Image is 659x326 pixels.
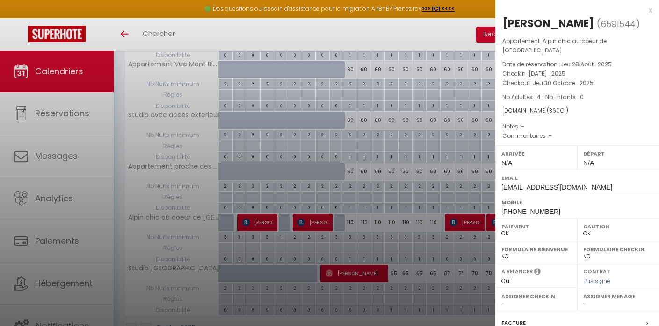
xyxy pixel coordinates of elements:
[583,277,610,285] span: Pas signé
[547,106,568,114] span: ( € )
[501,173,653,183] label: Email
[502,122,652,131] p: Notes :
[501,184,612,191] span: [EMAIL_ADDRESS][DOMAIN_NAME]
[545,93,584,101] span: Nb Enfants : 0
[549,132,552,140] span: -
[502,78,652,88] p: Checkout :
[502,93,584,101] span: Nb Adultes : 4 -
[560,60,612,68] span: Jeu 28 Août . 2025
[502,69,652,78] p: Checkin :
[501,291,571,301] label: Assigner Checkin
[533,79,594,87] span: Jeu 30 Octobre . 2025
[501,222,571,231] label: Paiement
[501,245,571,254] label: Formulaire Bienvenue
[501,149,571,158] label: Arrivée
[495,5,652,16] div: x
[501,159,512,167] span: N/A
[583,159,594,167] span: N/A
[501,208,560,215] span: [PHONE_NUMBER]
[583,149,653,158] label: Départ
[601,18,636,30] span: 6591544
[502,106,652,115] div: [DOMAIN_NAME]
[501,198,653,207] label: Mobile
[502,36,652,55] p: Appartement :
[549,106,560,114] span: 360
[597,17,640,30] span: ( )
[502,16,594,31] div: [PERSON_NAME]
[501,268,533,276] label: A relancer
[529,70,565,78] span: [DATE] . 2025
[583,222,653,231] label: Caution
[521,122,524,130] span: -
[534,268,541,278] i: Sélectionner OUI si vous souhaiter envoyer les séquences de messages post-checkout
[502,60,652,69] p: Date de réservation :
[583,245,653,254] label: Formulaire Checkin
[502,37,607,54] span: Alpin chic au coeur de [GEOGRAPHIC_DATA]
[502,131,652,141] p: Commentaires :
[583,268,610,274] label: Contrat
[583,291,653,301] label: Assigner Menage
